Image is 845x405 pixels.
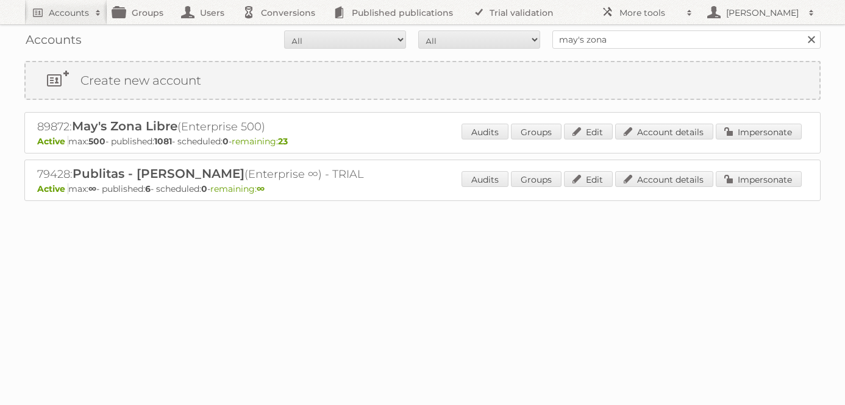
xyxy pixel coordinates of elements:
strong: 0 [223,136,229,147]
h2: More tools [619,7,680,19]
a: Groups [511,171,562,187]
span: remaining: [210,183,265,194]
a: Impersonate [716,171,802,187]
h2: 89872: (Enterprise 500) [37,119,464,135]
strong: 0 [201,183,207,194]
a: Audits [462,124,508,139]
strong: ∞ [88,183,96,194]
a: Impersonate [716,124,802,139]
a: Account details [615,171,713,187]
a: Create new account [26,62,819,99]
strong: 500 [88,136,105,147]
a: Audits [462,171,508,187]
span: Active [37,136,68,147]
a: Account details [615,124,713,139]
a: Groups [511,124,562,139]
a: Edit [564,171,613,187]
span: remaining: [232,136,288,147]
h2: [PERSON_NAME] [723,7,802,19]
p: max: - published: - scheduled: - [37,183,808,194]
strong: 23 [278,136,288,147]
h2: 79428: (Enterprise ∞) - TRIAL [37,166,464,182]
p: max: - published: - scheduled: - [37,136,808,147]
strong: 1081 [154,136,172,147]
span: May's Zona Libre [72,119,177,133]
a: Edit [564,124,613,139]
strong: ∞ [257,183,265,194]
strong: 6 [145,183,151,194]
span: Active [37,183,68,194]
span: Publitas - [PERSON_NAME] [73,166,244,181]
h2: Accounts [49,7,89,19]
